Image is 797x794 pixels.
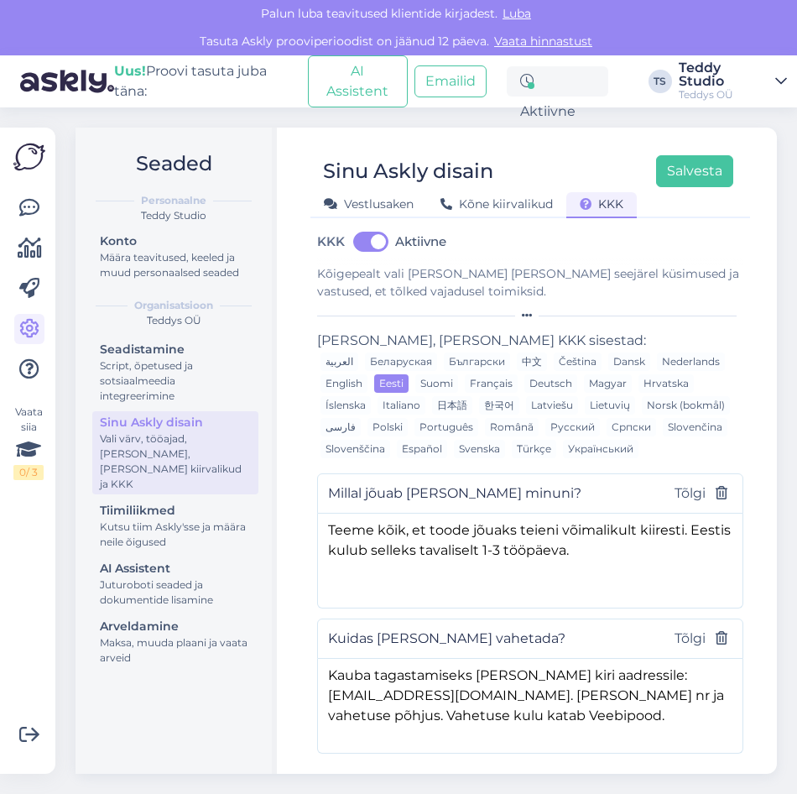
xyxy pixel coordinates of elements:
div: Português [414,418,478,436]
div: Suomi [415,374,458,393]
div: Juturoboti seaded ja dokumentide lisamine [100,577,251,608]
div: Kõigepealt vali [PERSON_NAME] [PERSON_NAME] seejärel küsimused ja vastused, et tõlked vajadusel t... [317,265,743,300]
div: 日本語 [432,396,472,415]
div: TS [649,70,672,93]
a: Sinu Askly disainVali värv, tööajad, [PERSON_NAME], [PERSON_NAME] kiirvalikud ja KKK [92,411,258,494]
div: Український [563,440,638,458]
div: Türkçe [512,440,556,458]
div: Vaata siia [13,405,44,480]
div: Määra teavitused, keeled ja muud personaalsed seaded [100,250,251,280]
div: Español [397,440,447,458]
div: Teddy Studio [89,208,258,223]
div: Hrvatska [638,374,694,393]
div: Български [444,353,510,371]
span: KKK [580,196,623,212]
div: Tiimiliikmed [100,502,251,520]
span: Kõne kiirvalikud [440,196,553,212]
div: Français [465,374,518,393]
button: Tõlgi [669,483,711,504]
a: ArveldamineMaksa, muuda plaani ja vaata arveid [92,615,258,668]
div: Teddy Studio [679,61,768,88]
div: 한국어 [479,396,519,415]
a: Vaata hinnastust [489,34,597,49]
div: Vali värv, tööajad, [PERSON_NAME], [PERSON_NAME] kiirvalikud ja KKK [100,431,251,492]
div: Proovi tasuta juba täna: [114,61,301,102]
div: Dansk [608,353,650,371]
h2: Seaded [89,148,258,180]
input: Sisesta oma küsimus siia... [328,628,649,650]
div: Teddys OÜ [89,313,258,328]
div: Slovenčina [663,418,727,436]
div: Sinu Askly disain [323,155,493,187]
div: Српски [607,418,656,436]
div: فارسی [320,418,361,436]
div: Lietuvių [585,396,635,415]
div: Íslenska [320,396,371,415]
div: Eesti [374,374,409,393]
div: Arveldamine [100,618,251,635]
b: Uus! [114,63,146,79]
button: Tõlgi [669,628,711,650]
div: 0 / 3 [13,465,44,480]
b: Personaalne [141,193,206,208]
a: AI AssistentJuturoboti seaded ja dokumentide lisamine [92,557,258,610]
b: Organisatsioon [134,298,213,313]
div: Nederlands [657,353,725,371]
div: Deutsch [524,374,577,393]
div: Italiano [378,396,425,415]
input: Sisesta oma küsimus siia... [328,483,649,504]
div: Беларуская [365,353,437,371]
div: Sinu Askly disain [100,414,251,431]
span: KKK [317,232,345,252]
img: Askly Logo [13,141,45,173]
a: SeadistamineScript, õpetused ja sotsiaalmeedia integreerimine [92,338,258,406]
div: Seadistamine [100,341,251,358]
div: Script, õpetused ja sotsiaalmeedia integreerimine [100,358,251,404]
div: AI Assistent [100,560,251,577]
div: Čeština [554,353,602,371]
a: TiimiliikmedKutsu tiim Askly'sse ja määra neile õigused [92,499,258,552]
div: Aktiivne [507,66,608,97]
div: Teddys OÜ [679,88,768,102]
div: Kutsu tiim Askly'sse ja määra neile õigused [100,520,251,550]
div: [PERSON_NAME], [PERSON_NAME] KKK sisestad: [317,331,733,351]
div: Românã [485,418,539,436]
button: Emailid [414,65,487,97]
textarea: Kauba tagastamiseks [PERSON_NAME] kiri aadressile: [EMAIL_ADDRESS][DOMAIN_NAME]. [PERSON_NAME] nr... [318,659,742,747]
a: KontoMäära teavitused, keeled ja muud personaalsed seaded [92,230,258,283]
div: Konto [100,232,251,250]
div: Svenska [454,440,505,458]
div: Slovenščina [320,440,390,458]
div: Polski [367,418,408,436]
label: Aktiivne [395,228,446,255]
a: Teddy StudioTeddys OÜ [679,61,787,102]
div: 中文 [517,353,547,371]
textarea: Teeme kõik, et toode jõuaks teieni võimalikult kiiresti. Eestis kulub selleks tavaliselt 1-3 tööp... [318,514,742,602]
div: Norsk (bokmål) [642,396,730,415]
div: Maksa, muuda plaani ja vaata arveid [100,635,251,666]
span: Luba [497,6,536,21]
div: English [320,374,367,393]
button: AI Assistent [308,55,408,107]
span: Vestlusaken [324,196,414,212]
div: العربية [320,353,358,371]
div: Русский [545,418,600,436]
div: Magyar [584,374,632,393]
button: Salvesta [656,155,733,187]
div: Latviešu [526,396,578,415]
